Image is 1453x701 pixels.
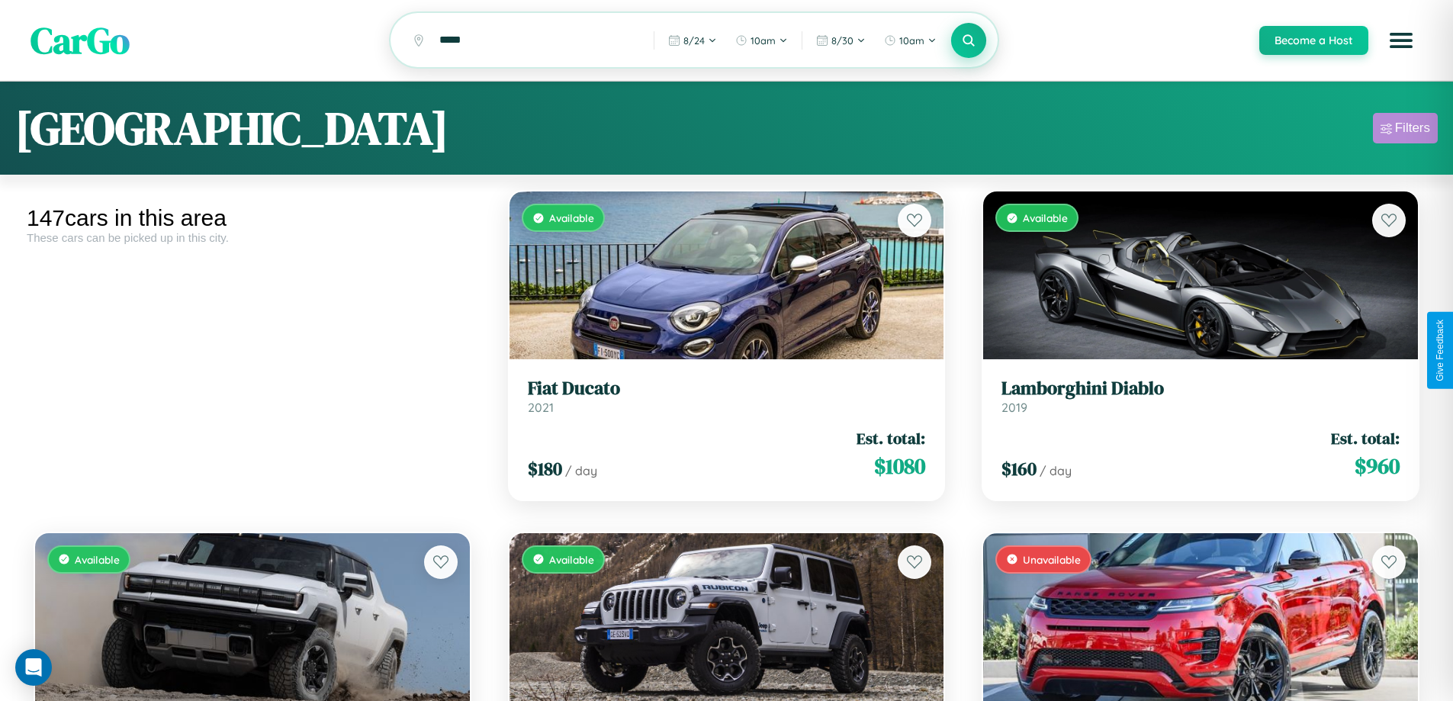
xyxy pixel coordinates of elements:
[1023,211,1068,224] span: Available
[27,231,478,244] div: These cars can be picked up in this city.
[1040,463,1072,478] span: / day
[1001,378,1400,400] h3: Lamborghini Diablo
[15,649,52,686] div: Open Intercom Messenger
[808,28,873,53] button: 8/30
[1001,400,1027,415] span: 2019
[751,34,776,47] span: 10am
[1023,553,1081,566] span: Unavailable
[857,427,925,449] span: Est. total:
[1001,378,1400,415] a: Lamborghini Diablo2019
[528,456,562,481] span: $ 180
[1259,26,1368,55] button: Become a Host
[683,34,705,47] span: 8 / 24
[15,97,448,159] h1: [GEOGRAPHIC_DATA]
[728,28,796,53] button: 10am
[831,34,853,47] span: 8 / 30
[1380,19,1422,62] button: Open menu
[565,463,597,478] span: / day
[31,15,130,66] span: CarGo
[899,34,924,47] span: 10am
[75,553,120,566] span: Available
[661,28,725,53] button: 8/24
[528,378,926,415] a: Fiat Ducato2021
[549,553,594,566] span: Available
[1373,113,1438,143] button: Filters
[1355,451,1400,481] span: $ 960
[528,400,554,415] span: 2021
[1331,427,1400,449] span: Est. total:
[528,378,926,400] h3: Fiat Ducato
[1435,320,1445,381] div: Give Feedback
[876,28,944,53] button: 10am
[874,451,925,481] span: $ 1080
[549,211,594,224] span: Available
[27,205,478,231] div: 147 cars in this area
[1395,121,1430,136] div: Filters
[1001,456,1037,481] span: $ 160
